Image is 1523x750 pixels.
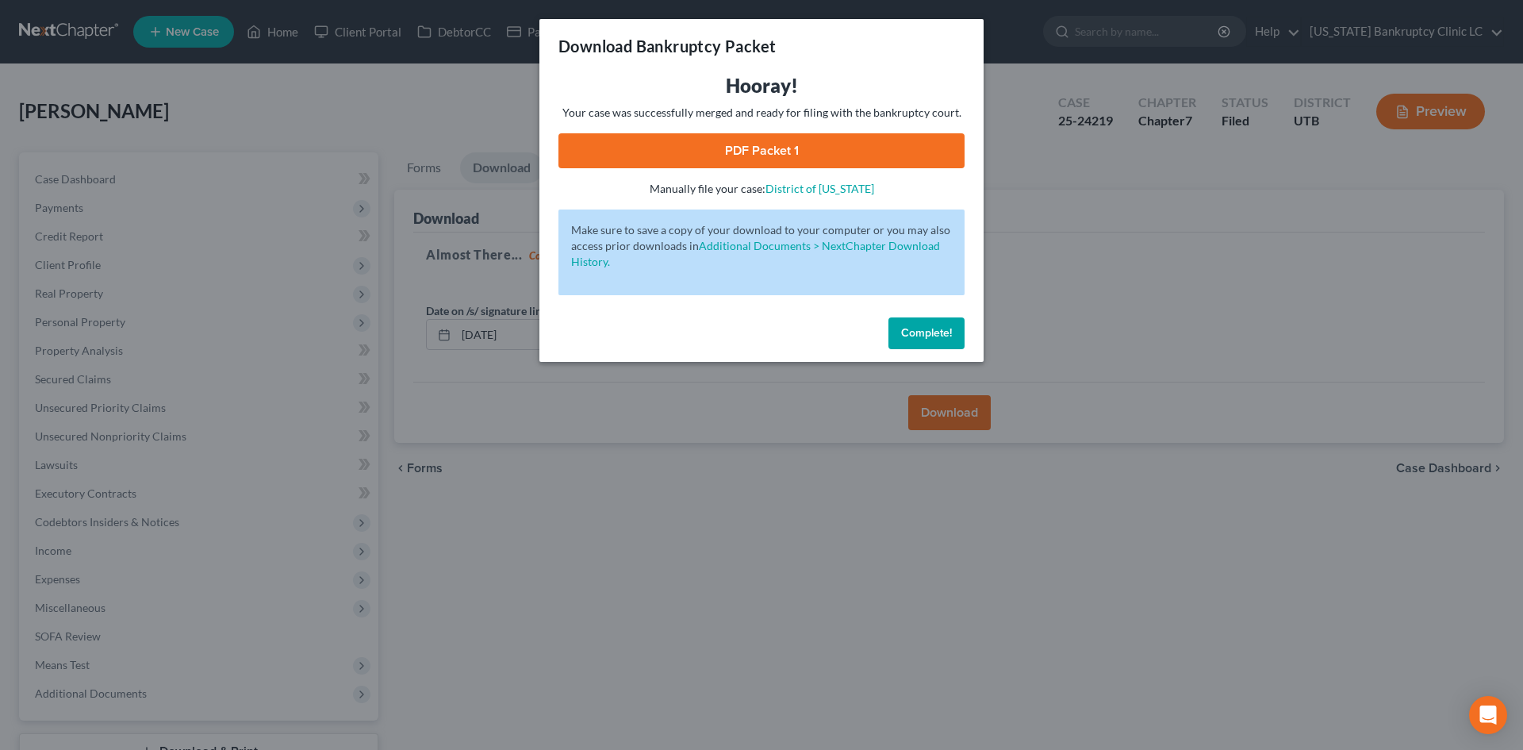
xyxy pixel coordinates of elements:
h3: Hooray! [558,73,965,98]
p: Manually file your case: [558,181,965,197]
h3: Download Bankruptcy Packet [558,35,776,57]
p: Your case was successfully merged and ready for filing with the bankruptcy court. [558,105,965,121]
p: Make sure to save a copy of your download to your computer or you may also access prior downloads in [571,222,952,270]
a: District of [US_STATE] [765,182,874,195]
span: Complete! [901,326,952,340]
button: Complete! [888,317,965,349]
a: Additional Documents > NextChapter Download History. [571,239,940,268]
a: PDF Packet 1 [558,133,965,168]
div: Open Intercom Messenger [1469,696,1507,734]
